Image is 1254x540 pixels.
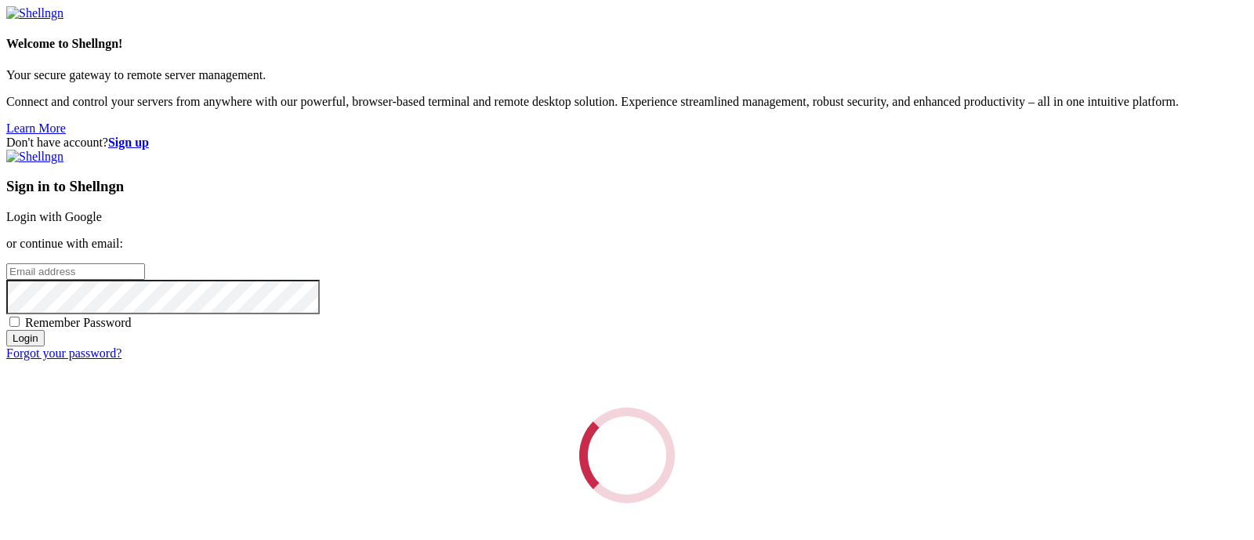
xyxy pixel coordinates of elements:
h3: Sign in to Shellngn [6,178,1248,195]
input: Login [6,330,45,346]
img: Shellngn [6,6,63,20]
span: Remember Password [25,316,132,329]
img: Shellngn [6,150,63,164]
a: Learn More [6,121,66,135]
p: Connect and control your servers from anywhere with our powerful, browser-based terminal and remo... [6,95,1248,109]
a: Sign up [108,136,149,149]
input: Email address [6,263,145,280]
h4: Welcome to Shellngn! [6,37,1248,51]
a: Forgot your password? [6,346,121,360]
input: Remember Password [9,317,20,327]
p: Your secure gateway to remote server management. [6,68,1248,82]
p: or continue with email: [6,237,1248,251]
div: Don't have account? [6,136,1248,150]
div: Loading... [579,408,675,503]
a: Login with Google [6,210,102,223]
